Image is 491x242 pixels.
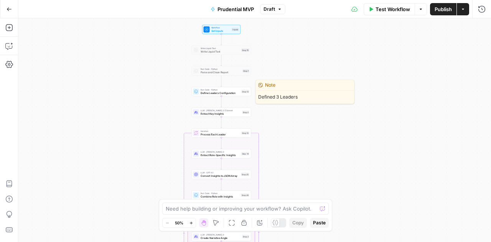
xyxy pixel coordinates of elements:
span: Process Each Leader [201,132,240,136]
span: Write Liquid Text [201,49,240,53]
span: Defined 3 Leaders [256,91,354,104]
div: IterationProcess Each LeaderStep 12 [192,128,251,138]
span: Parse and Clean Report [201,70,241,74]
div: Step 13 [241,90,249,93]
span: LLM · [PERSON_NAME] 3.5 Sonnet [201,109,241,112]
g: Edge from step_14 to step_25 [221,158,222,169]
span: Copy [292,219,304,226]
div: Run Code · PythonCombine Role with InsightsStep 26 [192,191,251,200]
span: Iteration [201,130,240,133]
span: Extract Role-Specific Insights [201,153,240,157]
span: LLM · GPT-4.1 [201,171,239,174]
div: Step 12 [241,131,249,135]
button: Test Workflow [364,3,415,15]
div: Step 15 [241,48,249,52]
span: Write Liquid Text [201,47,240,50]
span: Run Code · Python [201,192,239,195]
span: Draft [264,6,275,13]
div: Step 2 [242,110,249,114]
div: Step 26 [241,193,249,197]
button: Paste [310,218,329,228]
div: Step 3 [242,235,249,238]
div: LLM · [PERSON_NAME] 4Create Narrative AngleStep 3 [192,232,251,241]
div: Run Code · PythonParse and Clean ReportStep 1 [192,66,251,76]
div: Note [256,80,354,91]
button: Publish [430,3,456,15]
span: Run Code · Python [201,67,241,71]
div: LLM · [PERSON_NAME] 4Extract Role-Specific InsightsStep 14 [192,149,251,158]
button: Copy [289,218,307,228]
div: Run Code · PythonDefine Leaders ConfigurationStep 13 [192,87,251,96]
div: Step 25 [241,173,249,176]
div: Inputs [232,28,239,31]
span: Prudential MVP [217,5,254,13]
div: LLM · GPT-4.1Convert Insights to JSON ArrayStep 25 [192,170,251,179]
span: 50% [175,220,183,226]
div: WorkflowSet InputsInputs [192,25,251,34]
span: LLM · [PERSON_NAME] 4 [201,150,240,153]
g: Edge from step_13 to step_2 [221,96,222,107]
span: Create Narrative Angle [201,236,241,240]
g: Edge from step_2 to step_12 [221,117,222,128]
span: Test Workflow [376,5,410,13]
span: Run Code · Python [201,88,240,91]
span: Workflow [211,26,231,29]
button: Prudential MVP [206,3,259,15]
span: LLM · [PERSON_NAME] 4 [201,233,241,236]
span: Set Inputs [211,29,231,33]
span: Paste [313,219,326,226]
g: Edge from step_27 to step_3 [221,220,222,231]
div: Step 1 [242,69,249,72]
g: Edge from step_25 to step_26 [221,179,222,190]
g: Edge from step_15 to step_1 [221,54,222,66]
g: Edge from start to step_15 [221,34,222,45]
button: Draft [260,4,285,14]
span: Convert Insights to JSON Array [201,174,239,178]
span: Publish [435,5,452,13]
div: Write Liquid TextWrite Liquid TextStep 15 [192,46,251,55]
div: LLM · [PERSON_NAME] 3.5 SonnetExtract Key InsightsStep 2 [192,108,251,117]
span: Extract Key Insights [201,112,241,115]
g: Edge from step_12 to step_14 [221,137,222,148]
div: Step 14 [241,152,250,155]
span: Combine Role with Insights [201,194,239,198]
span: Define Leaders Configuration [201,91,240,95]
